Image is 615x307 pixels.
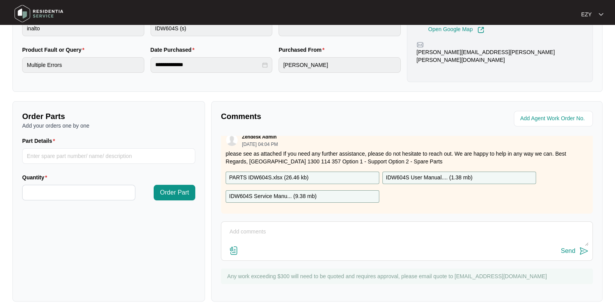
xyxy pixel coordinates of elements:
input: Part Details [22,148,195,164]
img: file-attachment-doc.svg [229,246,238,255]
p: Zendesk Admin [242,134,277,140]
div: Send [561,247,575,254]
img: map-pin [417,41,424,48]
button: Order Part [154,185,195,200]
p: [DATE] 04:04 PM [242,142,278,147]
p: Add your orders one by one [22,122,195,130]
p: Any work exceeding $300 will need to be quoted and requires approval, please email quote to [EMAI... [227,272,589,280]
label: Part Details [22,137,58,145]
p: IDW604S User Manual.... ( 1.38 mb ) [386,174,473,182]
p: Comments [221,111,401,122]
p: IDW604S Service Manu... ( 9.38 mb ) [229,192,317,201]
input: Add Agent Work Order No. [520,114,588,123]
a: Open Google Map [428,26,484,33]
img: Link-External [477,26,484,33]
p: [PERSON_NAME][EMAIL_ADDRESS][PERSON_NAME][PERSON_NAME][DOMAIN_NAME] [417,48,583,64]
input: Date Purchased [155,61,261,69]
input: Brand [22,21,144,36]
p: PARTS IDW604S.xlsx ( 26.46 kb ) [229,174,308,182]
input: Purchased From [279,57,401,73]
img: send-icon.svg [579,246,589,256]
label: Purchased From [279,46,328,54]
p: EZY [581,11,592,18]
label: Quantity [22,174,50,181]
input: Product Fault or Query [22,57,144,73]
span: Order Part [160,188,189,197]
label: Date Purchased [151,46,198,54]
input: Quantity [23,185,135,200]
img: residentia service logo [12,2,66,25]
img: user.svg [226,134,238,146]
input: Serial Number [279,21,401,36]
p: please see as attached If you need any further assistance, please do not hesitate to reach out. W... [226,150,588,165]
p: Order Parts [22,111,195,122]
button: Send [561,246,589,256]
input: Product Model [151,21,273,36]
label: Product Fault or Query [22,46,88,54]
img: dropdown arrow [599,12,603,16]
